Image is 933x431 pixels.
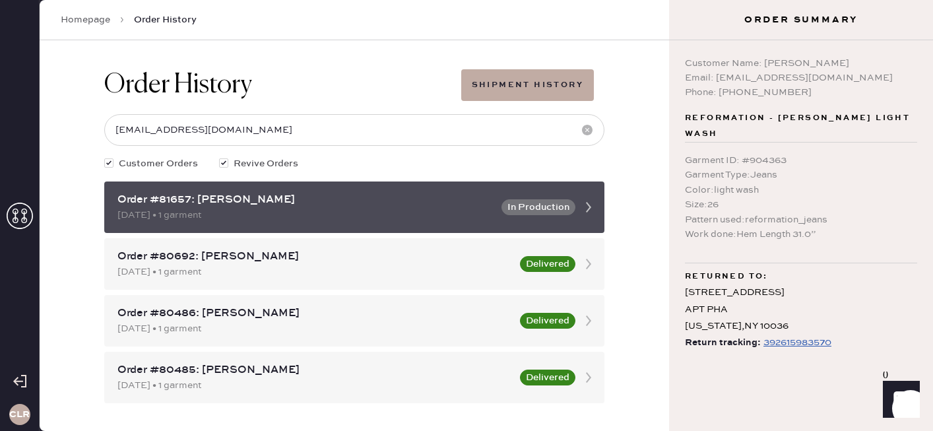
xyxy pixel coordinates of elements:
[685,71,917,85] div: Email: [EMAIL_ADDRESS][DOMAIN_NAME]
[119,156,198,171] span: Customer Orders
[117,378,512,393] div: [DATE] • 1 garment
[117,321,512,336] div: [DATE] • 1 garment
[501,199,575,215] button: In Production
[685,153,917,168] div: Garment ID : # 904363
[117,362,512,378] div: Order #80485: [PERSON_NAME]
[685,183,917,197] div: Color : light wash
[520,256,575,272] button: Delivered
[685,227,917,242] div: Work done : Hem Length 31.0”
[520,313,575,329] button: Delivered
[234,156,298,171] span: Revive Orders
[685,197,917,212] div: Size : 26
[685,168,917,182] div: Garment Type : Jeans
[520,370,575,385] button: Delivered
[104,69,252,101] h1: Order History
[685,213,917,227] div: Pattern used : reformation_jeans
[870,372,927,428] iframe: Front Chat
[117,208,494,222] div: [DATE] • 1 garment
[685,284,917,335] div: [STREET_ADDRESS] APT PHA [US_STATE] , NY 10036
[117,249,512,265] div: Order #80692: [PERSON_NAME]
[117,306,512,321] div: Order #80486: [PERSON_NAME]
[761,335,831,351] a: 392615983570
[685,110,917,142] span: Reformation - [PERSON_NAME] light wash
[763,335,831,350] div: https://www.fedex.com/apps/fedextrack/?tracknumbers=392615983570&cntry_code=US
[685,335,761,351] span: Return tracking:
[685,56,917,71] div: Customer Name: [PERSON_NAME]
[134,13,197,26] span: Order History
[117,265,512,279] div: [DATE] • 1 garment
[104,114,604,146] input: Search by order number, customer name, email or phone number
[117,192,494,208] div: Order #81657: [PERSON_NAME]
[669,13,933,26] h3: Order Summary
[461,69,594,101] button: Shipment History
[9,410,30,419] h3: CLR
[685,85,917,100] div: Phone: [PHONE_NUMBER]
[685,269,768,284] span: Returned to:
[61,13,110,26] a: Homepage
